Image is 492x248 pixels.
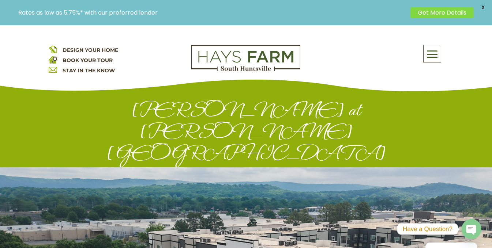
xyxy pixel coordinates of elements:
a: STAY IN THE KNOW [63,67,115,74]
span: X [477,2,488,13]
p: Rates as low as 5.75%* with our preferred lender [18,9,407,16]
img: book your home tour [49,55,57,64]
a: BOOK YOUR TOUR [63,57,113,64]
a: Get More Details [410,7,474,18]
a: hays farm homes huntsville development [191,66,300,73]
img: design your home [49,45,57,53]
a: DESIGN YOUR HOME [63,47,118,53]
img: Logo [191,45,300,71]
h1: [PERSON_NAME] at [PERSON_NAME][GEOGRAPHIC_DATA] [49,99,443,167]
